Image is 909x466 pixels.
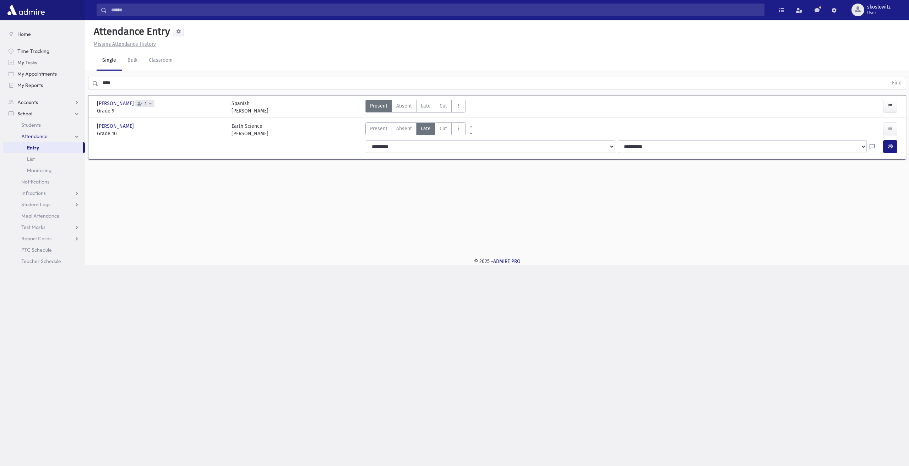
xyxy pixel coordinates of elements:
[97,100,135,107] span: [PERSON_NAME]
[97,107,224,115] span: Grade 9
[143,51,178,71] a: Classroom
[3,256,85,267] a: Teacher Schedule
[3,119,85,131] a: Students
[21,258,61,264] span: Teacher Schedule
[370,102,387,110] span: Present
[3,80,85,91] a: My Reports
[888,77,906,89] button: Find
[91,26,170,38] h5: Attendance Entry
[3,108,85,119] a: School
[122,51,143,71] a: Bulk
[21,213,60,219] span: Meal Attendance
[867,4,891,10] span: skoslowitz
[97,51,122,71] a: Single
[21,247,52,253] span: PTC Schedule
[21,235,51,242] span: Report Cards
[27,167,51,174] span: Monitoring
[3,57,85,68] a: My Tasks
[17,31,31,37] span: Home
[3,153,85,165] a: List
[3,210,85,221] a: Meal Attendance
[3,131,85,142] a: Attendance
[396,102,412,110] span: Absent
[493,258,521,264] a: ADMIRE PRO
[3,187,85,199] a: Infractions
[17,59,37,66] span: My Tasks
[21,201,50,208] span: Student Logs
[21,224,45,230] span: Test Marks
[3,97,85,108] a: Accounts
[365,122,466,137] div: AttTypes
[17,71,57,77] span: My Appointments
[21,122,41,128] span: Students
[27,156,35,162] span: List
[3,244,85,256] a: PTC Schedule
[440,125,447,132] span: Cut
[3,233,85,244] a: Report Cards
[867,10,891,16] span: User
[3,28,85,40] a: Home
[91,41,156,47] a: Missing Attendance History
[421,125,431,132] span: Late
[17,48,49,54] span: Time Tracking
[440,102,447,110] span: Cut
[6,3,47,17] img: AdmirePro
[21,190,46,196] span: Infractions
[17,99,38,105] span: Accounts
[3,142,83,153] a: Entry
[365,100,466,115] div: AttTypes
[421,102,431,110] span: Late
[396,125,412,132] span: Absent
[97,258,898,265] div: © 2025 -
[3,68,85,80] a: My Appointments
[97,130,224,137] span: Grade 10
[17,82,43,88] span: My Reports
[3,221,85,233] a: Test Marks
[370,125,387,132] span: Present
[21,133,48,139] span: Attendance
[232,122,268,137] div: Earth Science [PERSON_NAME]
[3,45,85,57] a: Time Tracking
[21,179,49,185] span: Notifications
[3,199,85,210] a: Student Logs
[17,110,32,117] span: School
[232,100,268,115] div: Spanish [PERSON_NAME]
[27,144,39,151] span: Entry
[107,4,764,16] input: Search
[143,102,148,106] span: 1
[3,165,85,176] a: Monitoring
[3,176,85,187] a: Notifications
[94,41,156,47] u: Missing Attendance History
[97,122,135,130] span: [PERSON_NAME]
